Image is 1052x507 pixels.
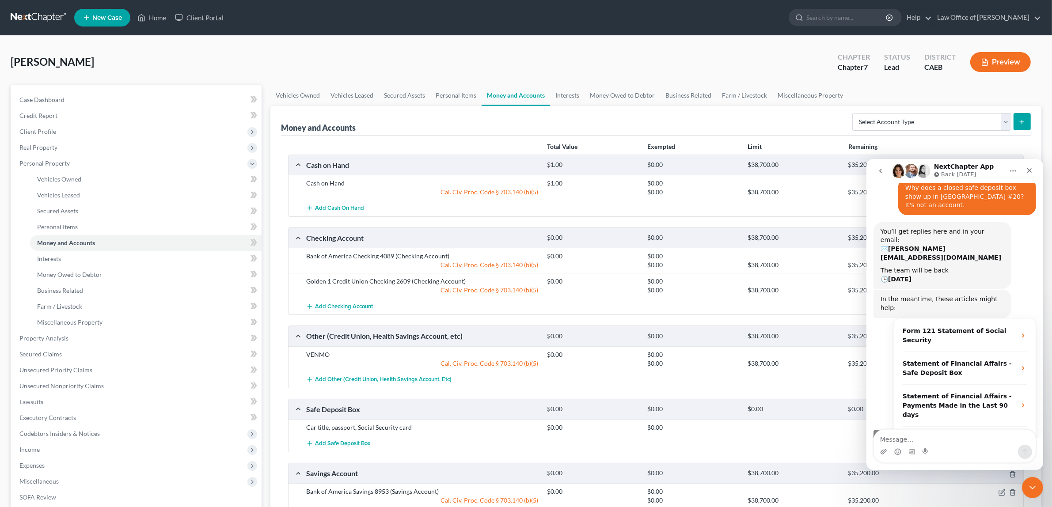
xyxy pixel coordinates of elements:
div: $0.00 [543,252,643,261]
strong: Limit [748,143,762,150]
a: Lawsuits [12,394,262,410]
div: $0.00 [543,350,643,359]
button: Add Other (Credit Union, Health Savings Account, etc) [306,371,452,388]
span: Credit Report [19,112,57,119]
button: Preview [970,52,1031,72]
div: $0.00 [643,261,743,269]
div: $0.00 [643,469,743,477]
div: $35,200.00 [843,496,944,505]
div: $0.00 [643,359,743,368]
span: Unsecured Nonpriority Claims [19,382,104,390]
div: $0.00 [643,332,743,341]
div: $0.00 [643,496,743,505]
div: $0.00 [543,423,643,432]
div: Lead [884,62,910,72]
div: $38,700.00 [743,188,843,197]
div: $0.00 [643,188,743,197]
div: Cash on Hand [302,179,543,188]
span: Secured Claims [19,350,62,358]
a: Money Owed to Debtor [30,267,262,283]
span: Money Owed to Debtor [37,271,102,278]
span: Secured Assets [37,207,78,215]
div: VENMO [302,350,543,359]
button: Add Safe Deposit Box [306,435,370,452]
div: $38,700.00 [743,359,843,368]
div: $0.00 [643,405,743,413]
div: Other (Credit Union, Health Savings Account, etc) [302,331,543,341]
span: Vehicles Leased [37,191,80,199]
button: Add Cash on Hand [306,200,364,216]
div: $0.00 [843,405,944,413]
a: Vehicles Owned [30,171,262,187]
a: Property Analysis [12,330,262,346]
a: Personal Items [30,219,262,235]
span: 7 [864,63,868,71]
span: Miscellaneous Property [37,318,103,326]
a: Interests [30,251,262,267]
div: $35,200.00 [843,188,944,197]
div: $1.00 [543,161,643,169]
div: District [924,52,956,62]
span: Client Profile [19,128,56,135]
span: Case Dashboard [19,96,65,103]
div: Cal. Civ. Proc. Code § 703.140 (b)(5) [302,188,543,197]
span: Property Analysis [19,334,68,342]
div: $38,700.00 [743,261,843,269]
span: Interests [37,255,61,262]
div: $0.00 [543,487,643,496]
div: $35,200.00 [843,359,944,368]
span: Vehicles Owned [37,175,81,183]
a: Case Dashboard [12,92,262,108]
div: CAEB [924,62,956,72]
strong: Total Value [547,143,577,150]
a: SOFA Review [12,489,262,505]
iframe: Intercom live chat [1022,477,1043,498]
div: $35,200.00 [843,161,944,169]
a: Miscellaneous Property [30,314,262,330]
div: Safe Deposit Box [302,405,543,414]
span: Lawsuits [19,398,43,405]
div: $0.00 [643,161,743,169]
span: Personal Property [19,159,70,167]
div: Car title, passport, Social Security card [302,423,543,432]
span: Add Checking Account [315,303,373,310]
div: $35,200.00 [843,469,944,477]
a: Personal Items [430,85,482,106]
a: Law Office of [PERSON_NAME] [933,10,1041,26]
div: $0.00 [643,252,743,261]
a: Secured Assets [379,85,430,106]
a: Help [902,10,932,26]
a: Business Related [660,85,717,106]
a: Business Related [30,283,262,299]
div: $0.00 [643,179,743,188]
a: Vehicles Owned [270,85,325,106]
div: $0.00 [543,332,643,341]
a: Unsecured Priority Claims [12,362,262,378]
div: $35,200.00 [843,261,944,269]
div: Bank of America Savings 8953 (Savings Account) [302,487,543,496]
span: Add Other (Credit Union, Health Savings Account, etc) [315,376,452,383]
a: Executory Contracts [12,410,262,426]
iframe: Intercom live chat [866,159,1043,470]
a: Vehicles Leased [325,85,379,106]
input: Search by name... [806,9,887,26]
